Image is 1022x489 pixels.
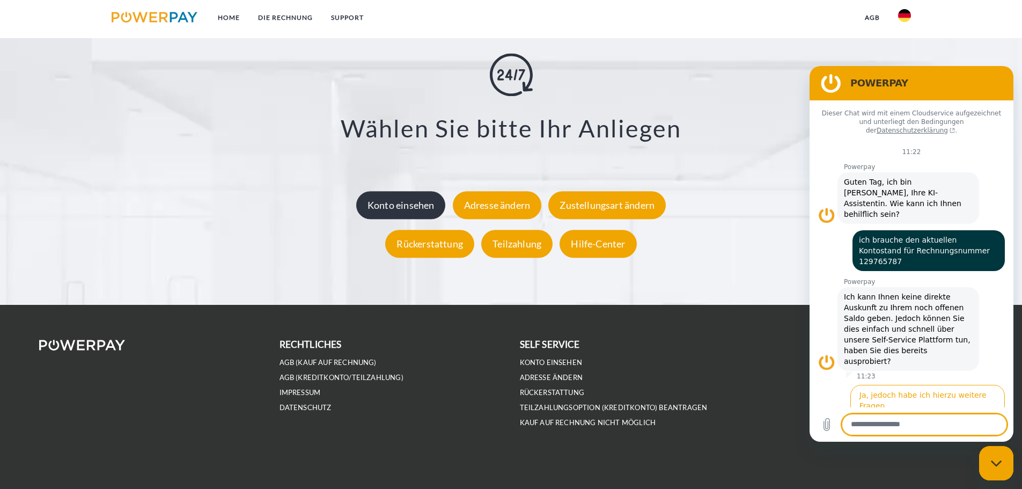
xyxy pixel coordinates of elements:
[520,418,656,427] a: Kauf auf Rechnung nicht möglich
[209,8,249,27] a: Home
[39,340,126,351] img: logo-powerpay-white.svg
[385,230,474,258] div: Rückerstattung
[322,8,373,27] a: SUPPORT
[356,191,446,219] div: Konto einsehen
[481,230,553,258] div: Teilzahlung
[520,339,580,350] b: self service
[383,238,477,250] a: Rückerstattung
[548,191,666,219] div: Zustellungsart ändern
[520,358,583,367] a: Konto einsehen
[520,373,583,382] a: Adresse ändern
[898,9,911,22] img: de
[280,358,377,367] a: AGB (Kauf auf Rechnung)
[112,12,198,23] img: logo-powerpay.svg
[520,388,585,397] a: Rückerstattung
[354,199,448,211] a: Konto einsehen
[450,199,545,211] a: Adresse ändern
[546,199,668,211] a: Zustellungsart ändern
[856,8,889,27] a: agb
[280,339,342,350] b: rechtliches
[64,113,958,143] h3: Wählen Sie bitte Ihr Anliegen
[490,53,533,96] img: online-shopping.svg
[520,403,708,412] a: Teilzahlungsoption (KREDITKONTO) beantragen
[479,238,555,250] a: Teilzahlung
[557,238,639,250] a: Hilfe-Center
[280,373,403,382] a: AGB (Kreditkonto/Teilzahlung)
[560,230,636,258] div: Hilfe-Center
[453,191,542,219] div: Adresse ändern
[810,66,1013,442] iframe: Messaging-Fenster
[280,403,332,412] a: DATENSCHUTZ
[979,446,1013,480] iframe: Schaltfläche zum Öffnen des Messaging-Fensters; Konversation läuft
[249,8,322,27] a: DIE RECHNUNG
[280,388,321,397] a: IMPRESSUM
